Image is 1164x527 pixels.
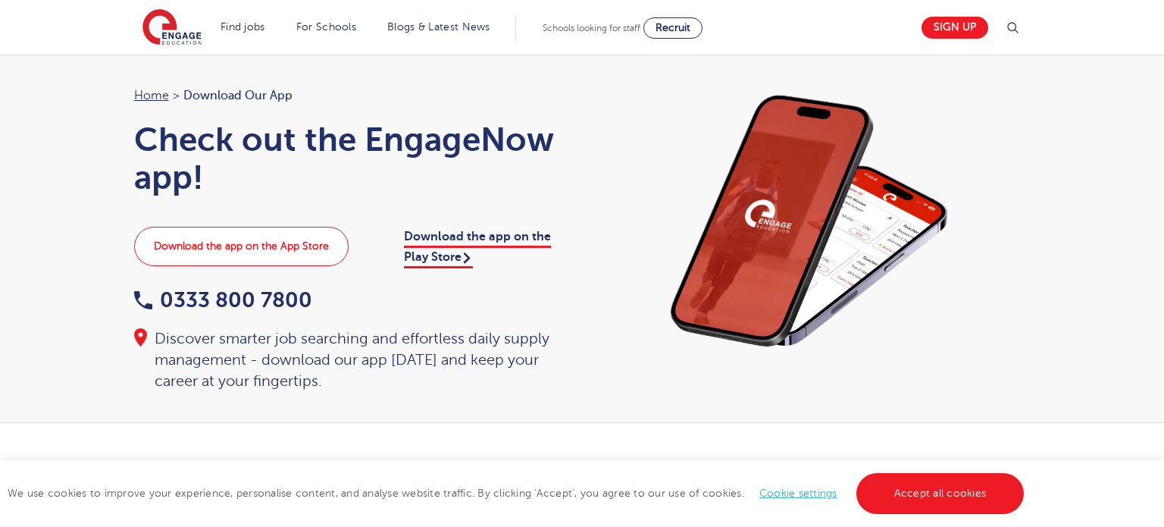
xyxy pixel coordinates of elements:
[134,121,568,196] h1: Check out the EngageNow app!
[134,86,568,105] nav: breadcrumb
[656,22,690,33] span: Recruit
[759,488,837,499] a: Cookie settings
[142,9,202,47] img: Engage Education
[921,17,988,39] a: Sign up
[543,23,640,33] span: Schools looking for staff
[643,17,702,39] a: Recruit
[8,488,1028,499] span: We use cookies to improve your experience, personalise content, and analyse website traffic. By c...
[134,288,312,312] a: 0333 800 7800
[183,86,293,105] span: Download our app
[173,89,180,102] span: >
[404,230,551,268] a: Download the app on the Play Store
[296,21,356,33] a: For Schools
[221,21,265,33] a: Find jobs
[856,473,1025,514] a: Accept all cookies
[134,328,568,392] div: Discover smarter job searching and effortless daily supply management - download our app [DATE] a...
[134,89,169,102] a: Home
[134,227,349,266] a: Download the app on the App Store
[387,21,490,33] a: Blogs & Latest News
